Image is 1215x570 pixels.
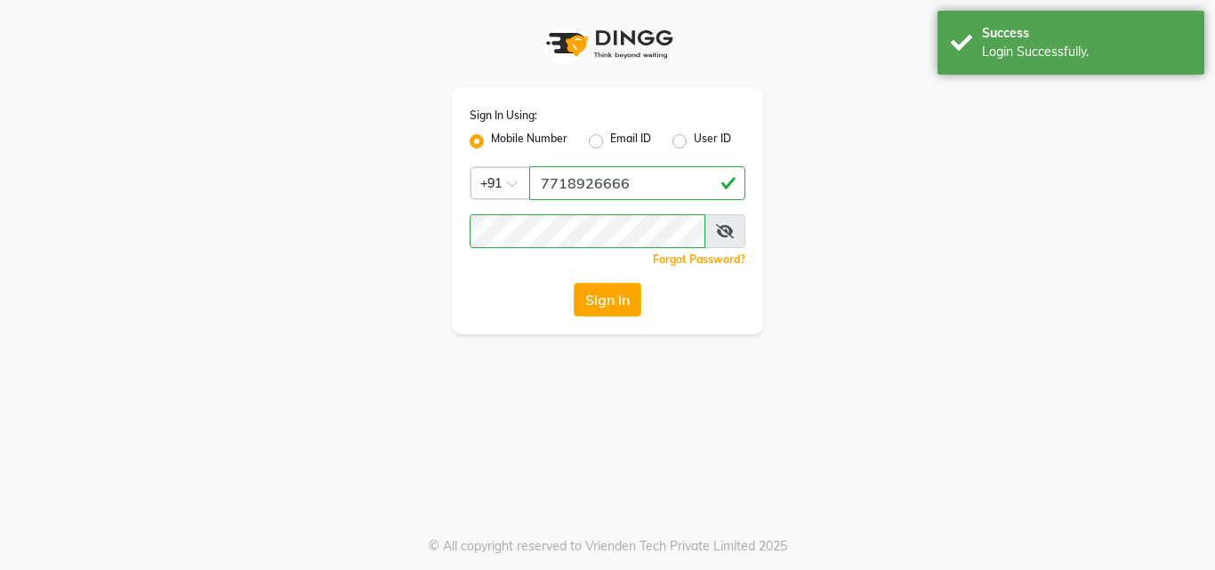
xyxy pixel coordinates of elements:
div: Login Successfully. [982,43,1191,61]
label: User ID [694,131,731,152]
input: Username [470,214,705,248]
img: logo1.svg [536,18,679,70]
button: Sign In [574,283,641,317]
label: Mobile Number [491,131,567,152]
div: Success [982,24,1191,43]
label: Sign In Using: [470,108,537,124]
label: Email ID [610,131,651,152]
input: Username [529,166,745,200]
a: Forgot Password? [653,253,745,266]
